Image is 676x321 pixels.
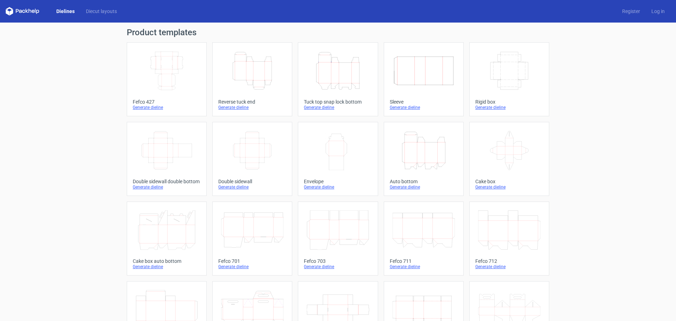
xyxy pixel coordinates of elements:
[133,258,201,264] div: Cake box auto bottom
[390,258,458,264] div: Fefco 711
[469,42,549,116] a: Rigid boxGenerate dieline
[390,99,458,105] div: Sleeve
[304,179,372,184] div: Envelope
[218,105,286,110] div: Generate dieline
[384,202,464,276] a: Fefco 711Generate dieline
[212,202,292,276] a: Fefco 701Generate dieline
[133,184,201,190] div: Generate dieline
[304,105,372,110] div: Generate dieline
[390,184,458,190] div: Generate dieline
[127,122,207,196] a: Double sidewall double bottomGenerate dieline
[298,42,378,116] a: Tuck top snap lock bottomGenerate dieline
[298,122,378,196] a: EnvelopeGenerate dieline
[390,264,458,270] div: Generate dieline
[304,258,372,264] div: Fefco 703
[127,202,207,276] a: Cake box auto bottomGenerate dieline
[133,179,201,184] div: Double sidewall double bottom
[475,99,543,105] div: Rigid box
[218,264,286,270] div: Generate dieline
[298,202,378,276] a: Fefco 703Generate dieline
[218,179,286,184] div: Double sidewall
[218,184,286,190] div: Generate dieline
[390,105,458,110] div: Generate dieline
[304,184,372,190] div: Generate dieline
[127,28,549,37] h1: Product templates
[384,122,464,196] a: Auto bottomGenerate dieline
[212,122,292,196] a: Double sidewallGenerate dieline
[475,258,543,264] div: Fefco 712
[475,105,543,110] div: Generate dieline
[133,105,201,110] div: Generate dieline
[646,8,670,15] a: Log in
[390,179,458,184] div: Auto bottom
[469,202,549,276] a: Fefco 712Generate dieline
[469,122,549,196] a: Cake boxGenerate dieline
[475,264,543,270] div: Generate dieline
[304,264,372,270] div: Generate dieline
[127,42,207,116] a: Fefco 427Generate dieline
[212,42,292,116] a: Reverse tuck endGenerate dieline
[218,258,286,264] div: Fefco 701
[304,99,372,105] div: Tuck top snap lock bottom
[133,264,201,270] div: Generate dieline
[475,179,543,184] div: Cake box
[384,42,464,116] a: SleeveGenerate dieline
[218,99,286,105] div: Reverse tuck end
[475,184,543,190] div: Generate dieline
[80,8,123,15] a: Diecut layouts
[51,8,80,15] a: Dielines
[616,8,646,15] a: Register
[133,99,201,105] div: Fefco 427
